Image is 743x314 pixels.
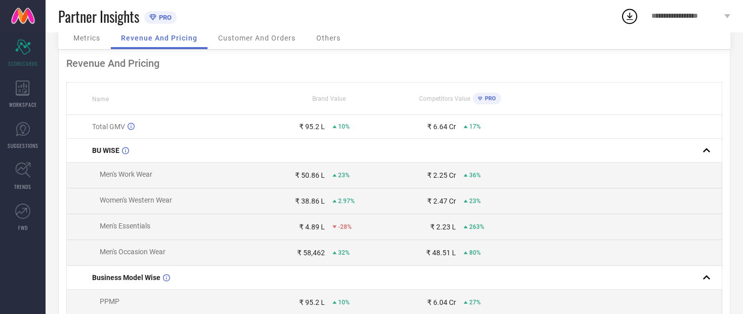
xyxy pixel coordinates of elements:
[14,183,31,190] span: TRENDS
[338,223,352,230] span: -28%
[621,7,639,25] div: Open download list
[92,146,119,154] span: BU WISE
[92,273,160,282] span: Business Model Wise
[58,6,139,27] span: Partner Insights
[100,196,172,204] span: Women's Western Wear
[73,34,100,42] span: Metrics
[427,197,456,205] div: ₹ 2.47 Cr
[469,223,484,230] span: 263%
[430,223,456,231] div: ₹ 2.23 L
[18,224,28,231] span: FWD
[427,171,456,179] div: ₹ 2.25 Cr
[426,249,456,257] div: ₹ 48.51 L
[469,249,481,256] span: 80%
[100,170,152,178] span: Men's Work Wear
[295,197,325,205] div: ₹ 38.86 L
[299,223,325,231] div: ₹ 4.89 L
[218,34,296,42] span: Customer And Orders
[427,123,456,131] div: ₹ 6.64 Cr
[316,34,341,42] span: Others
[92,123,125,131] span: Total GMV
[469,123,481,130] span: 17%
[482,95,496,102] span: PRO
[121,34,197,42] span: Revenue And Pricing
[312,95,346,102] span: Brand Value
[9,101,37,108] span: WORKSPACE
[66,57,722,69] div: Revenue And Pricing
[338,123,350,130] span: 10%
[8,60,38,67] span: SCORECARDS
[100,248,166,256] span: Men's Occasion Wear
[92,96,109,103] span: Name
[8,142,38,149] span: SUGGESTIONS
[469,172,481,179] span: 36%
[427,298,456,306] div: ₹ 6.04 Cr
[338,249,350,256] span: 32%
[100,222,150,230] span: Men's Essentials
[338,299,350,306] span: 10%
[338,198,355,205] span: 2.97%
[100,297,119,305] span: PPMP
[338,172,350,179] span: 23%
[156,14,172,21] span: PRO
[419,95,470,102] span: Competitors Value
[299,123,325,131] div: ₹ 95.2 L
[297,249,325,257] div: ₹ 58,462
[299,298,325,306] div: ₹ 95.2 L
[469,299,481,306] span: 27%
[295,171,325,179] div: ₹ 50.86 L
[469,198,481,205] span: 23%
